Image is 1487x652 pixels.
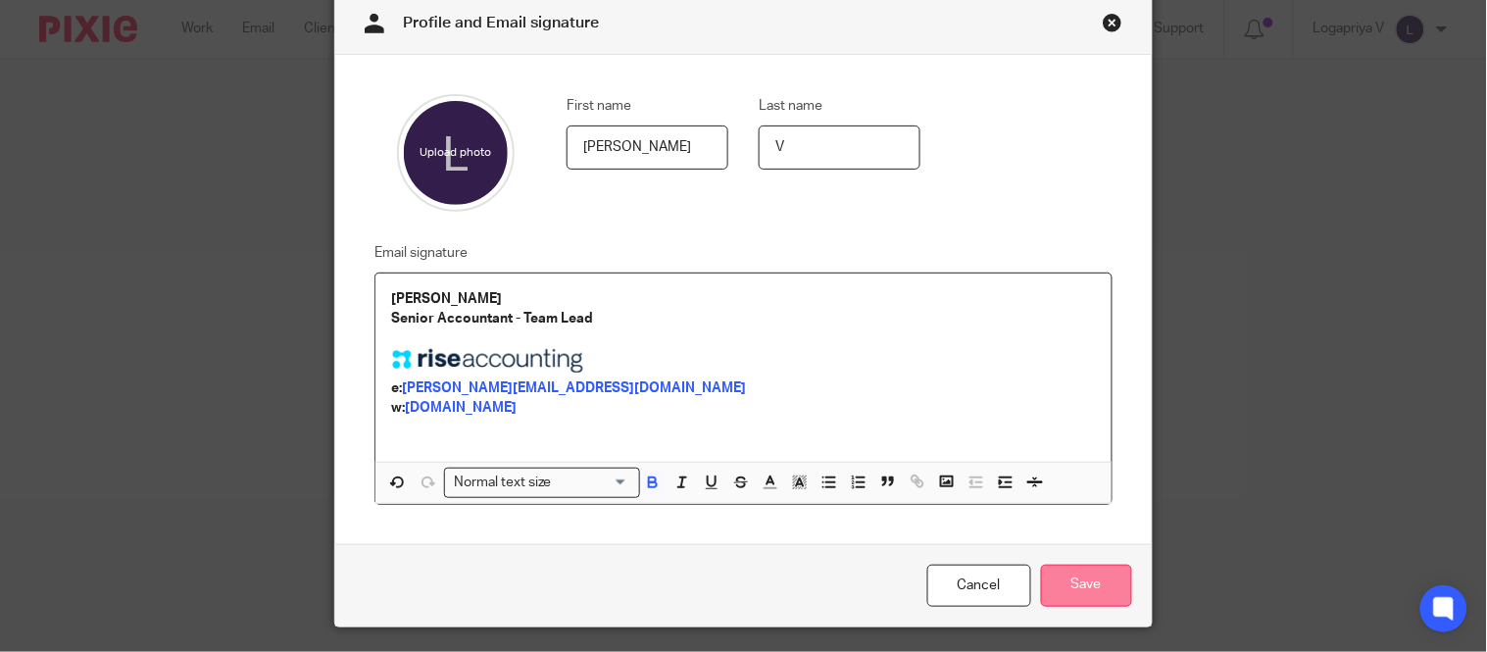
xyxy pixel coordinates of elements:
[403,15,599,30] span: Profile and Email signature
[391,401,405,415] strong: w:
[1103,13,1122,39] a: Close this dialog window
[391,292,502,306] strong: [PERSON_NAME]
[927,565,1031,607] a: Cancel
[1041,565,1132,607] input: Save
[374,243,468,263] label: Email signature
[391,312,593,326] strong: Senior Accountant - Team Lead
[444,468,640,498] div: Search for option
[402,381,746,395] a: [PERSON_NAME][EMAIL_ADDRESS][DOMAIN_NAME]
[391,381,402,395] strong: e:
[567,96,631,116] label: First name
[759,96,822,116] label: Last name
[405,401,517,415] a: [DOMAIN_NAME]
[558,473,628,493] input: Search for option
[449,473,556,493] span: Normal text size
[391,349,587,373] img: Image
